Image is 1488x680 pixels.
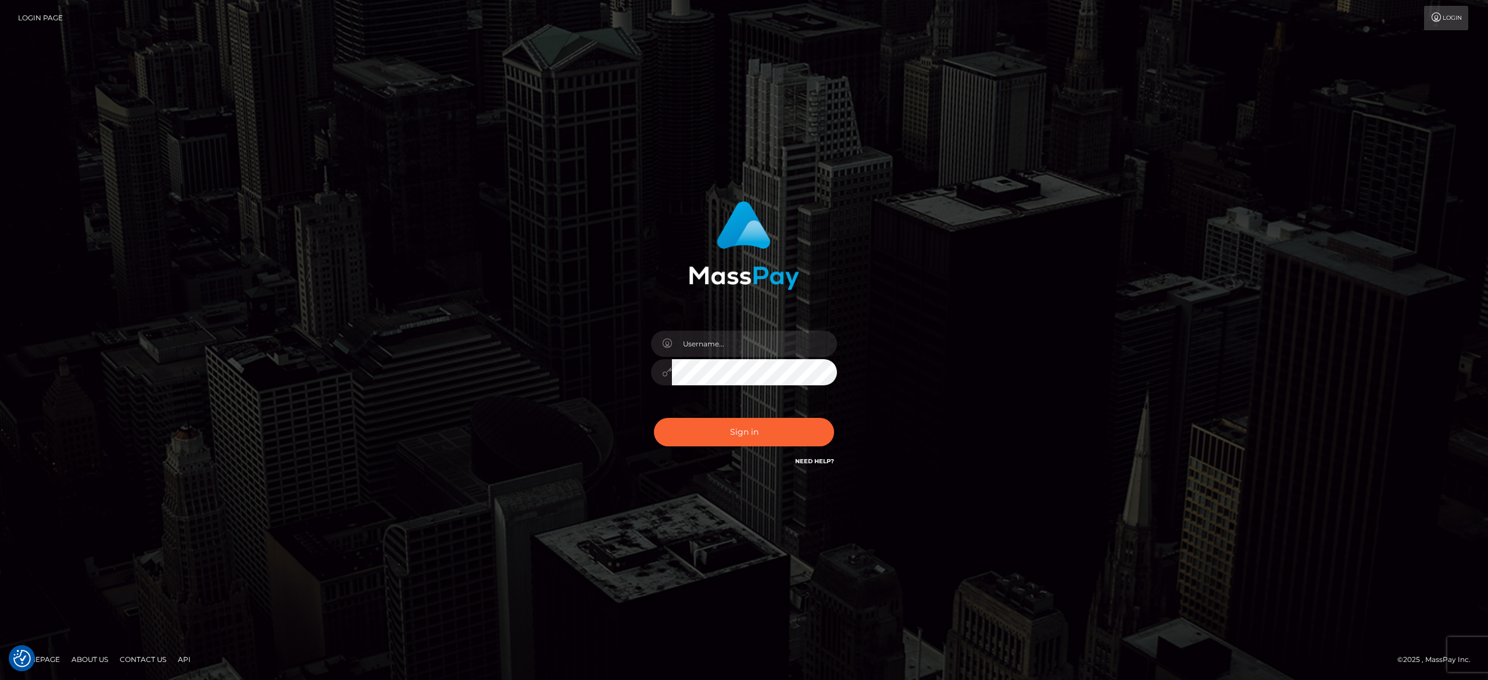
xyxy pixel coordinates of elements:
a: About Us [67,650,113,668]
a: API [173,650,195,668]
div: © 2025 , MassPay Inc. [1397,653,1479,666]
a: Homepage [13,650,65,668]
a: Login Page [18,6,63,30]
button: Consent Preferences [13,650,31,667]
button: Sign in [654,418,834,446]
a: Contact Us [115,650,171,668]
a: Login [1424,6,1468,30]
a: Need Help? [795,457,834,465]
input: Username... [672,331,837,357]
img: MassPay Login [689,201,799,290]
img: Revisit consent button [13,650,31,667]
